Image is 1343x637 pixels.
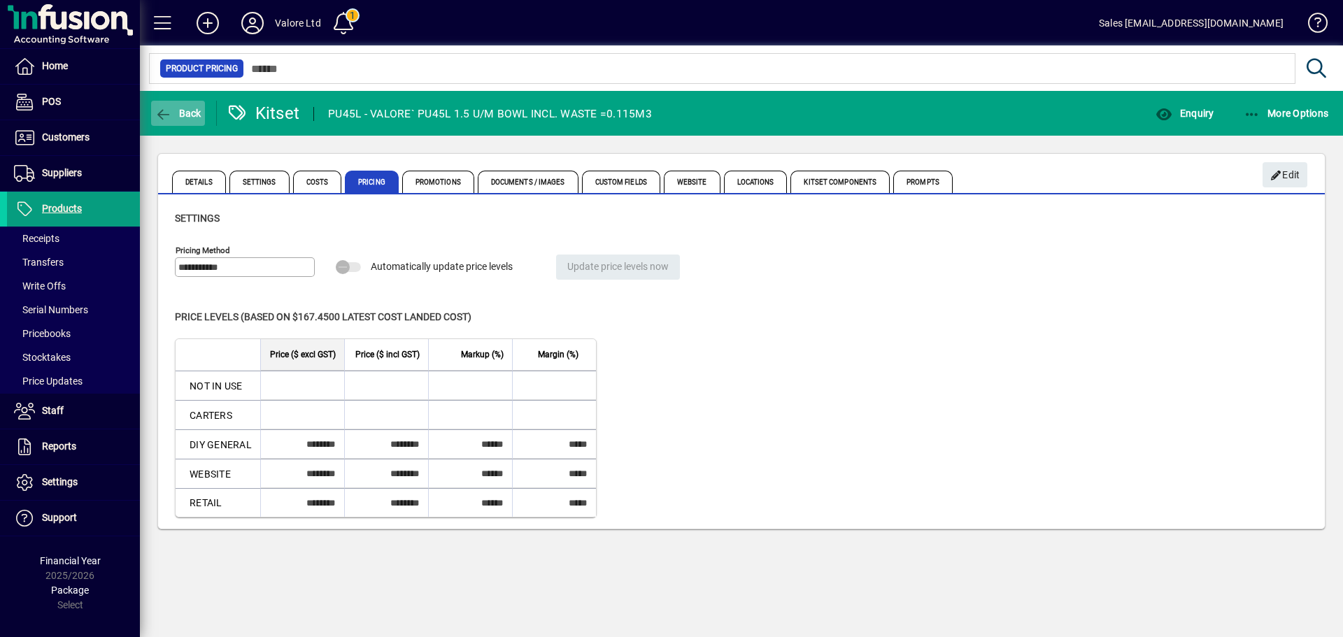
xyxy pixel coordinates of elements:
[275,12,321,34] div: Valore Ltd
[664,171,720,193] span: Website
[538,347,578,362] span: Margin (%)
[7,369,140,393] a: Price Updates
[42,441,76,452] span: Reports
[230,10,275,36] button: Profile
[140,101,217,126] app-page-header-button: Back
[7,298,140,322] a: Serial Numbers
[14,257,64,268] span: Transfers
[7,274,140,298] a: Write Offs
[556,255,680,280] button: Update price levels now
[478,171,578,193] span: Documents / Images
[724,171,788,193] span: Locations
[14,328,71,339] span: Pricebooks
[185,10,230,36] button: Add
[371,261,513,272] span: Automatically update price levels
[175,213,220,224] span: Settings
[176,429,260,459] td: DIY GENERAL
[1099,12,1284,34] div: Sales [EMAIL_ADDRESS][DOMAIN_NAME]
[1152,101,1217,126] button: Enquiry
[7,429,140,464] a: Reports
[176,459,260,488] td: WEBSITE
[42,405,64,416] span: Staff
[7,465,140,500] a: Settings
[42,167,82,178] span: Suppliers
[175,311,471,322] span: Price levels (based on $167.4500 Latest cost landed cost)
[42,512,77,523] span: Support
[40,555,101,566] span: Financial Year
[176,400,260,429] td: CARTERS
[461,347,504,362] span: Markup (%)
[14,304,88,315] span: Serial Numbers
[42,96,61,107] span: POS
[1240,101,1333,126] button: More Options
[1270,164,1300,187] span: Edit
[51,585,89,596] span: Package
[42,131,90,143] span: Customers
[176,371,260,400] td: NOT IN USE
[1156,108,1214,119] span: Enquiry
[14,280,66,292] span: Write Offs
[7,501,140,536] a: Support
[893,171,953,193] span: Prompts
[790,171,890,193] span: Kitset Components
[14,375,83,387] span: Price Updates
[345,171,399,193] span: Pricing
[42,476,78,487] span: Settings
[151,101,205,126] button: Back
[7,120,140,155] a: Customers
[402,171,474,193] span: Promotions
[227,102,300,124] div: Kitset
[7,322,140,345] a: Pricebooks
[155,108,201,119] span: Back
[270,347,336,362] span: Price ($ excl GST)
[229,171,290,193] span: Settings
[176,245,230,255] mat-label: Pricing method
[7,85,140,120] a: POS
[1298,3,1326,48] a: Knowledge Base
[293,171,342,193] span: Costs
[7,156,140,191] a: Suppliers
[567,255,669,278] span: Update price levels now
[7,394,140,429] a: Staff
[328,103,652,125] div: PU45L - VALORE` PU45L 1.5 U/M BOWL INCL. WASTE =0.115M3
[14,352,71,363] span: Stocktakes
[7,345,140,369] a: Stocktakes
[582,171,660,193] span: Custom Fields
[7,227,140,250] a: Receipts
[1244,108,1329,119] span: More Options
[355,347,420,362] span: Price ($ incl GST)
[166,62,238,76] span: Product Pricing
[7,49,140,84] a: Home
[7,250,140,274] a: Transfers
[172,171,226,193] span: Details
[14,233,59,244] span: Receipts
[1263,162,1307,187] button: Edit
[42,60,68,71] span: Home
[176,488,260,517] td: RETAIL
[42,203,82,214] span: Products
